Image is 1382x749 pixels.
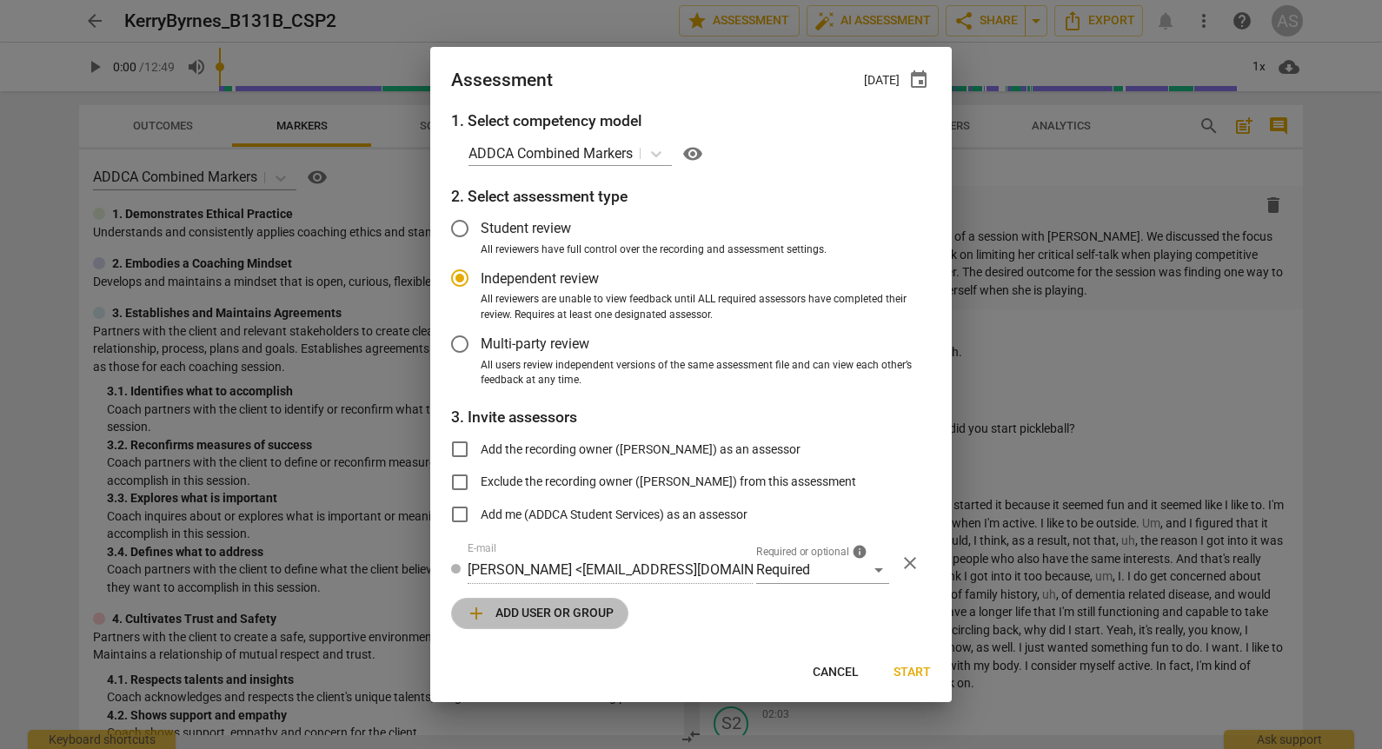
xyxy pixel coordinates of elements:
p: ADDCA Combined Markers [468,143,633,163]
span: All users review independent versions of the same assessment file and can view each other’s feedb... [481,358,917,388]
span: Independent review [481,268,599,288]
div: Assessment [451,70,553,91]
span: Multi-party review [481,334,589,354]
span: Start [894,664,931,681]
span: Add the recording owner ([PERSON_NAME]) as an assessor [481,441,801,459]
span: close [900,553,920,573]
a: Help [672,140,707,168]
span: info [852,543,867,559]
span: Cancel [813,664,859,681]
p: [DATE] [864,71,900,89]
button: Help [679,140,707,168]
span: Add me (ADDCA Student Services) as an assessor [481,506,747,524]
span: Required or optional [756,547,849,557]
label: E-mail [468,543,496,553]
button: Remove [889,542,931,584]
span: All reviewers are unable to view feedback until ALL required assessors have completed their revie... [481,292,917,322]
h3: People will receive a link to the document to review. [451,406,931,428]
h3: 2. Select assessment type [451,185,931,208]
button: Due date [907,68,931,92]
h3: 1. Select competency model [451,109,931,132]
span: event [908,70,929,90]
span: Exclude the recording owner ([PERSON_NAME]) from this assessment [481,473,856,491]
span: Review status: new [451,552,468,573]
div: Required [756,556,889,584]
input: Start typing to see a suggestion list [468,556,753,584]
span: visibility [682,143,703,164]
button: Add [451,598,628,629]
span: All reviewers have full control over the recording and assessment settings. [481,242,827,258]
span: add [466,603,487,624]
span: Add user or group [466,603,614,624]
div: Assessment type [451,208,931,388]
span: Student review [481,218,571,238]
